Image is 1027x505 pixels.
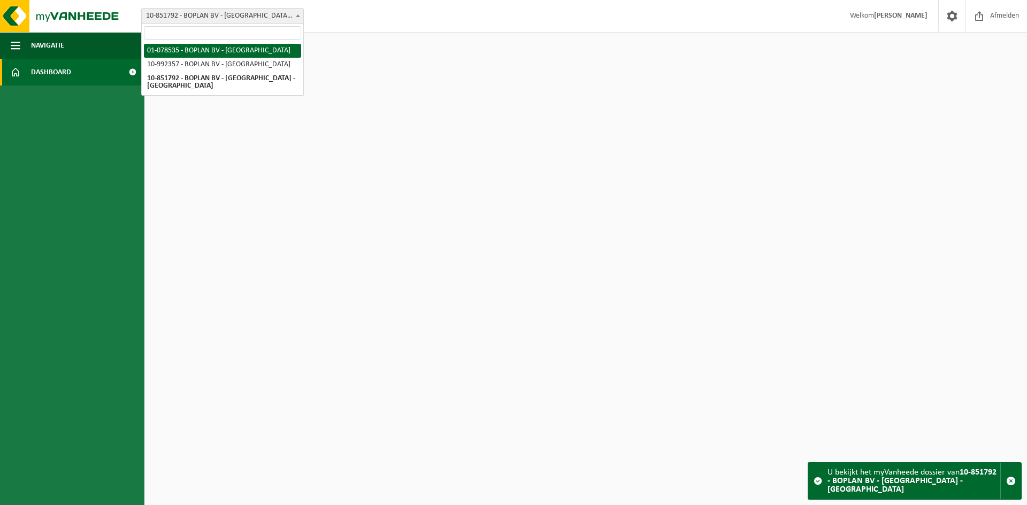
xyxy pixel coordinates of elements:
li: 10-851792 - BOPLAN BV - [GEOGRAPHIC_DATA] - [GEOGRAPHIC_DATA] [144,72,301,93]
span: Navigatie [31,32,64,59]
span: 10-851792 - BOPLAN BV - WESTLANDIA - IEPER [142,9,303,24]
span: Dashboard [31,59,71,86]
li: 01-078535 - BOPLAN BV - [GEOGRAPHIC_DATA] [144,44,301,58]
strong: [PERSON_NAME] [874,12,928,20]
div: U bekijkt het myVanheede dossier van [827,463,1000,499]
span: 10-851792 - BOPLAN BV - WESTLANDIA - IEPER [141,8,304,24]
strong: 10-851792 - BOPLAN BV - [GEOGRAPHIC_DATA] - [GEOGRAPHIC_DATA] [827,468,997,494]
li: 10-992357 - BOPLAN BV - [GEOGRAPHIC_DATA] [144,58,301,72]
